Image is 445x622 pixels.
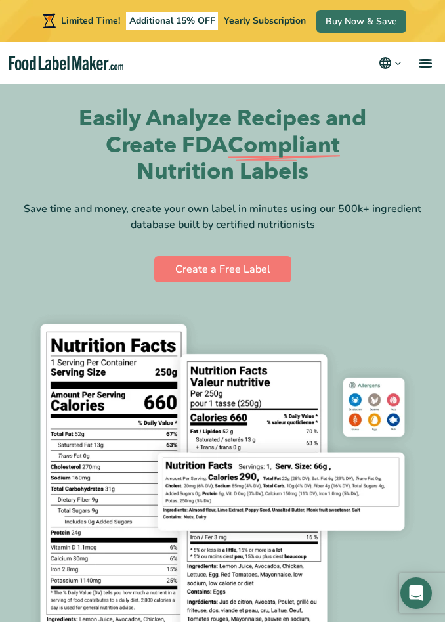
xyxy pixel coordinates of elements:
[403,42,445,84] a: menu
[78,105,367,185] h1: Easily Analyze Recipes and Create FDA Nutrition Labels
[21,201,424,233] div: Save time and money, create your own label in minutes using our 500k+ ingredient database built b...
[228,132,340,159] span: Compliant
[61,14,120,27] span: Limited Time!
[400,577,432,609] div: Open Intercom Messenger
[154,256,291,282] a: Create a Free Label
[224,14,306,27] span: Yearly Subscription
[126,12,219,30] span: Additional 15% OFF
[316,10,406,33] a: Buy Now & Save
